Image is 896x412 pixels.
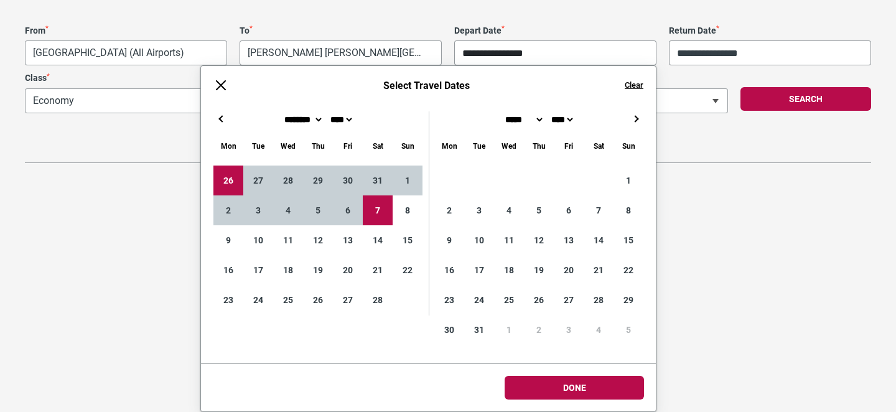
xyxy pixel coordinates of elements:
div: 24 [243,285,273,315]
div: Friday [554,139,584,153]
div: 17 [464,255,494,285]
div: 5 [614,315,643,345]
div: 27 [333,285,363,315]
div: 14 [584,225,614,255]
div: 1 [494,315,524,345]
div: 21 [363,255,393,285]
div: 28 [584,285,614,315]
span: Economy [25,88,370,113]
label: To [240,26,442,36]
div: 2 [434,195,464,225]
div: 4 [494,195,524,225]
div: 3 [554,315,584,345]
div: 8 [614,195,643,225]
div: 9 [213,225,243,255]
div: 15 [614,225,643,255]
div: Monday [434,139,464,153]
div: Sunday [393,139,422,153]
span: Santiago, Chile [240,40,442,65]
div: Saturday [363,139,393,153]
div: 16 [434,255,464,285]
div: 12 [303,225,333,255]
div: Tuesday [243,139,273,153]
div: 9 [434,225,464,255]
label: Class [25,73,370,83]
div: 19 [524,255,554,285]
div: 10 [243,225,273,255]
div: 31 [464,315,494,345]
div: 1 [393,166,422,195]
div: 28 [273,166,303,195]
div: 30 [434,315,464,345]
div: 18 [494,255,524,285]
div: 6 [554,195,584,225]
button: Done [505,376,644,400]
div: Wednesday [494,139,524,153]
div: 25 [273,285,303,315]
div: Sunday [614,139,643,153]
div: 6 [333,195,363,225]
div: Wednesday [273,139,303,153]
label: Return Date [669,26,871,36]
button: Clear [625,80,643,91]
label: Depart Date [454,26,656,36]
div: 13 [333,225,363,255]
div: 26 [303,285,333,315]
h6: Select Travel Dates [241,80,612,91]
span: Melbourne, Australia [26,41,226,65]
div: 8 [393,195,422,225]
div: Saturday [584,139,614,153]
div: 24 [464,285,494,315]
button: ← [213,111,228,126]
div: 31 [363,166,393,195]
button: → [628,111,643,126]
div: 4 [273,195,303,225]
div: 7 [584,195,614,225]
div: Thursday [524,139,554,153]
div: 23 [434,285,464,315]
div: Friday [333,139,363,153]
div: 22 [393,255,422,285]
div: 2 [524,315,554,345]
div: 11 [494,225,524,255]
div: 22 [614,255,643,285]
div: 27 [243,166,273,195]
div: 14 [363,225,393,255]
div: 4 [584,315,614,345]
div: 5 [524,195,554,225]
div: Tuesday [464,139,494,153]
div: 11 [273,225,303,255]
div: 13 [554,225,584,255]
div: Thursday [303,139,333,153]
span: Economy [26,89,370,113]
div: 7 [363,195,393,225]
div: 10 [464,225,494,255]
div: 16 [213,255,243,285]
button: Search [740,87,871,111]
div: 20 [554,255,584,285]
div: Monday [213,139,243,153]
div: 26 [213,166,243,195]
div: 20 [333,255,363,285]
div: 2 [213,195,243,225]
div: 25 [494,285,524,315]
div: 27 [554,285,584,315]
div: 30 [333,166,363,195]
div: 21 [584,255,614,285]
div: 19 [303,255,333,285]
div: 18 [273,255,303,285]
div: 1 [614,166,643,195]
div: 15 [393,225,422,255]
div: 3 [243,195,273,225]
span: Melbourne, Australia [25,40,227,65]
div: 29 [614,285,643,315]
div: 26 [524,285,554,315]
div: 28 [363,285,393,315]
span: Santiago, Chile [240,41,441,65]
label: From [25,26,227,36]
div: 5 [303,195,333,225]
div: 3 [464,195,494,225]
div: 23 [213,285,243,315]
div: 17 [243,255,273,285]
div: 29 [303,166,333,195]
